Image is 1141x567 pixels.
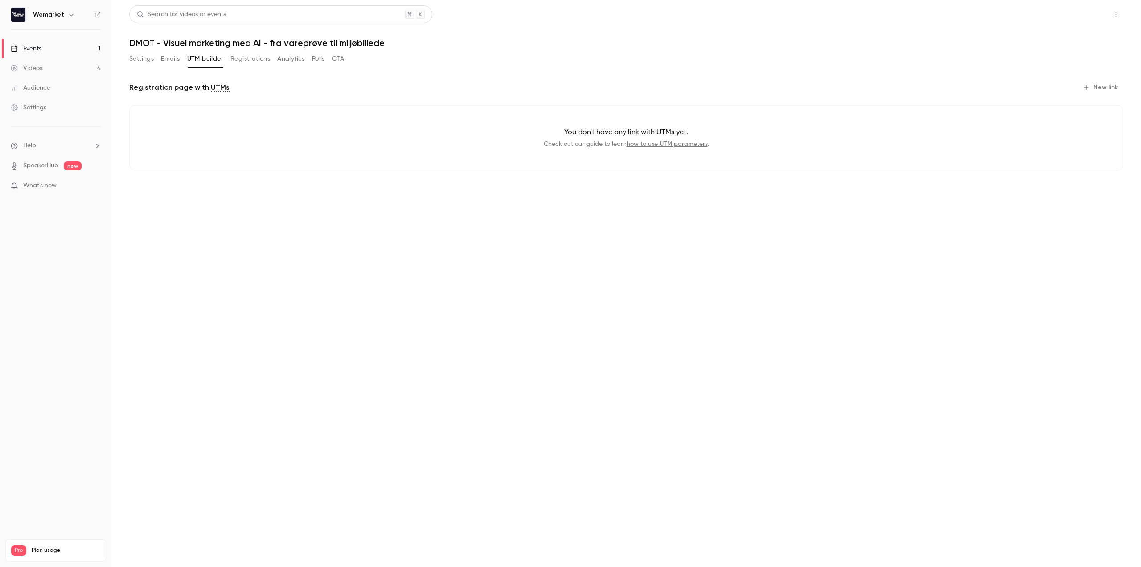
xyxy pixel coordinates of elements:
a: how to use UTM parameters [627,141,708,147]
div: Settings [11,103,46,112]
span: Plan usage [32,547,100,554]
button: Share [1067,5,1102,23]
h1: DMOT - Visuel marketing med AI - fra vareprøve til miljøbillede [129,37,1123,48]
div: Audience [11,83,50,92]
button: UTM builder [187,52,223,66]
span: What's new [23,181,57,190]
button: Emails [161,52,180,66]
iframe: Noticeable Trigger [90,182,101,190]
button: CTA [332,52,344,66]
button: Registrations [230,52,270,66]
div: Videos [11,64,42,73]
button: Analytics [277,52,305,66]
span: new [64,161,82,170]
span: Help [23,141,36,150]
p: Check out our guide to learn . [144,140,1108,149]
img: Wemarket [11,8,25,22]
button: New link [1079,80,1123,95]
h6: Wemarket [33,10,64,19]
p: You don't have any link with UTMs yet. [144,127,1108,138]
p: Registration page with [129,82,230,93]
span: Pro [11,545,26,556]
li: help-dropdown-opener [11,141,101,150]
button: Polls [312,52,325,66]
a: SpeakerHub [23,161,58,170]
button: Settings [129,52,154,66]
div: Search for videos or events [137,10,226,19]
a: UTMs [211,82,230,93]
div: Events [11,44,41,53]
